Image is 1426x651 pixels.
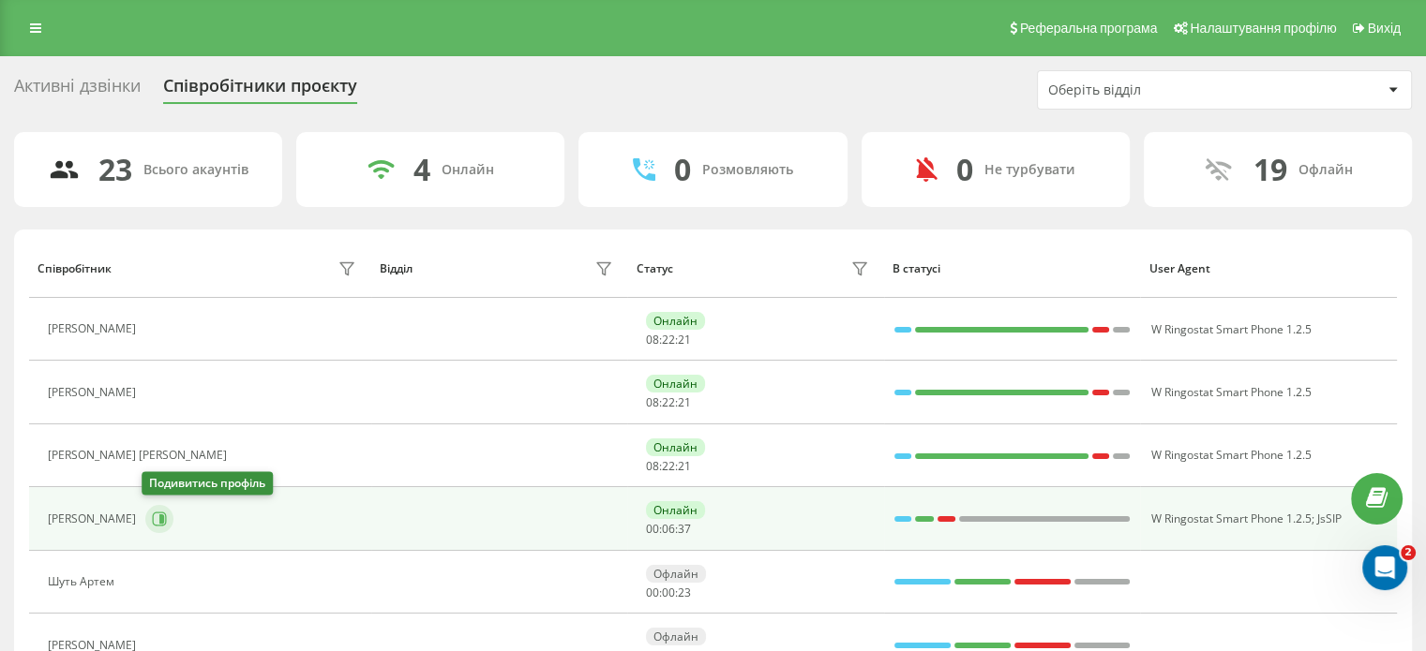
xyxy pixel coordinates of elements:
div: Статус [637,262,673,275]
span: W Ringostat Smart Phone 1.2.5 [1150,510,1311,526]
div: [PERSON_NAME] [48,386,141,399]
div: Подивитись профіль [142,472,273,496]
div: Всього акаунтів [143,162,248,178]
div: 0 [674,152,691,187]
span: 23 [678,584,691,600]
div: Шуть Артем [48,575,119,588]
div: 19 [1253,152,1286,187]
div: Розмовляють [702,162,793,178]
div: [PERSON_NAME] [PERSON_NAME] [48,449,232,462]
div: [PERSON_NAME] [48,322,141,335]
div: Офлайн [646,628,706,645]
div: : : [646,523,691,536]
span: 2 [1401,545,1416,560]
span: 21 [678,332,691,348]
span: 00 [662,584,675,600]
div: Онлайн [646,438,705,456]
div: Онлайн [442,162,494,178]
div: 23 [98,152,132,187]
div: Співробітники проєкту [163,76,357,105]
span: 00 [646,584,659,600]
span: 00 [646,521,659,537]
span: Реферальна програма [1020,21,1158,36]
div: Не турбувати [984,162,1075,178]
div: В статусі [893,262,1132,275]
div: Оберіть відділ [1048,82,1272,98]
div: : : [646,460,691,473]
span: 22 [662,458,675,474]
span: 06 [662,521,675,537]
span: W Ringostat Smart Phone 1.2.5 [1150,447,1311,463]
div: Відділ [380,262,413,275]
div: Онлайн [646,312,705,330]
div: : : [646,396,691,409]
iframe: Intercom live chat [1362,545,1407,590]
div: Онлайн [646,375,705,392]
span: Налаштування профілю [1190,21,1336,36]
div: Активні дзвінки [14,76,141,105]
span: 22 [662,394,675,410]
span: 21 [678,394,691,410]
div: 4 [413,152,430,187]
span: JsSIP [1316,510,1341,526]
div: Онлайн [646,501,705,519]
div: Співробітник [38,262,112,275]
div: : : [646,333,691,347]
div: 0 [956,152,973,187]
span: W Ringostat Smart Phone 1.2.5 [1150,384,1311,400]
div: [PERSON_NAME] [48,512,141,525]
span: 08 [646,394,659,410]
span: 21 [678,458,691,474]
div: User Agent [1149,262,1388,275]
div: Офлайн [646,565,706,583]
div: Офлайн [1298,162,1352,178]
span: 37 [678,521,691,537]
span: 08 [646,332,659,348]
span: 22 [662,332,675,348]
span: W Ringostat Smart Phone 1.2.5 [1150,321,1311,337]
span: Вихід [1368,21,1401,36]
span: 08 [646,458,659,474]
div: : : [646,586,691,599]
